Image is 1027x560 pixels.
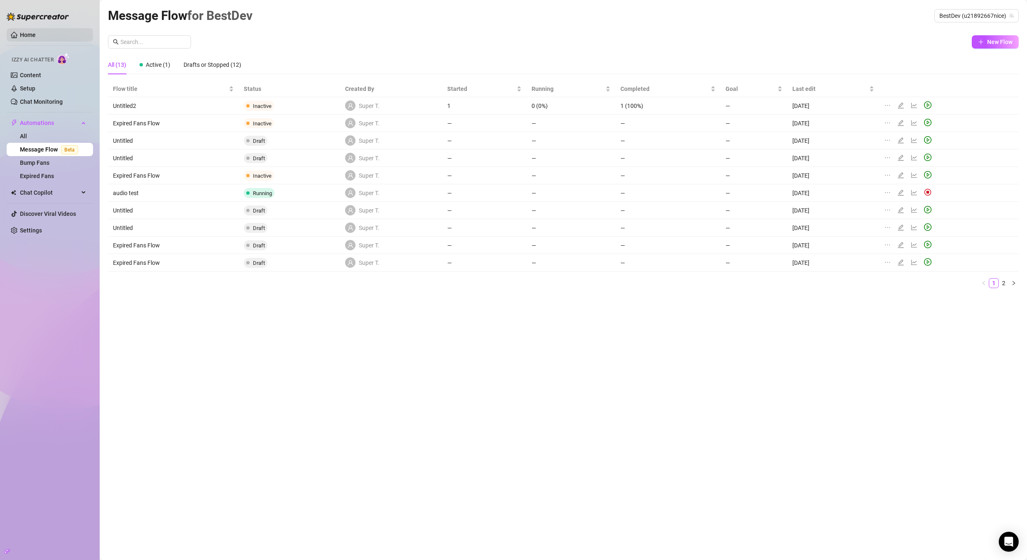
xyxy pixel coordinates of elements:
[11,190,16,196] img: Chat Copilot
[187,8,252,23] span: for BestDev
[615,184,721,202] td: —
[924,241,931,248] span: play-circle
[527,132,615,149] td: —
[721,202,787,219] td: —
[20,146,81,153] a: Message FlowBeta
[359,241,380,250] span: Super T.
[442,219,527,237] td: —
[108,184,239,202] td: audio test
[108,219,239,237] td: Untitled
[897,154,904,161] span: edit
[787,81,879,97] th: Last edit
[442,202,527,219] td: —
[615,167,721,184] td: —
[787,97,879,115] td: [DATE]
[108,149,239,167] td: Untitled
[884,224,891,231] span: ellipsis
[442,149,527,167] td: —
[348,208,353,213] span: user
[253,138,265,144] span: Draft
[979,278,989,288] li: Previous Page
[113,84,227,93] span: Flow title
[359,188,380,198] span: Super T.
[721,167,787,184] td: —
[924,171,931,179] span: play-circle
[924,223,931,231] span: play-circle
[911,137,917,144] span: line-chart
[911,242,917,248] span: line-chart
[239,81,340,97] th: Status
[527,81,615,97] th: Running
[253,190,272,196] span: Running
[897,102,904,109] span: edit
[120,37,186,46] input: Search...
[939,10,1014,22] span: BestDev (u21892667nice)
[787,219,879,237] td: [DATE]
[253,155,265,161] span: Draft
[108,6,252,25] article: Message Flow
[911,259,917,266] span: line-chart
[721,132,787,149] td: —
[348,260,353,266] span: user
[11,120,17,126] span: thunderbolt
[253,103,272,109] span: Inactive
[615,237,721,254] td: —
[897,259,904,266] span: edit
[359,119,380,128] span: Super T.
[884,120,891,126] span: ellipsis
[108,237,239,254] td: Expired Fans Flow
[897,207,904,213] span: edit
[884,189,891,196] span: ellipsis
[1009,278,1019,288] li: Next Page
[359,171,380,180] span: Super T.
[787,115,879,132] td: [DATE]
[787,254,879,271] td: [DATE]
[884,137,891,144] span: ellipsis
[999,278,1009,288] li: 2
[348,225,353,231] span: user
[897,189,904,196] span: edit
[20,133,27,139] a: All
[108,202,239,219] td: Untitled
[792,84,868,93] span: Last edit
[721,149,787,167] td: —
[348,103,353,109] span: user
[615,132,721,149] td: —
[787,167,879,184] td: [DATE]
[7,12,69,21] img: logo-BBDzfeDw.svg
[527,254,615,271] td: —
[615,97,721,115] td: 1 (100%)
[359,136,380,145] span: Super T.
[20,227,42,234] a: Settings
[987,39,1012,45] span: New Flow
[721,184,787,202] td: —
[359,101,380,110] span: Super T.
[787,237,879,254] td: [DATE]
[911,120,917,126] span: line-chart
[442,237,527,254] td: —
[4,548,10,554] span: build
[442,254,527,271] td: —
[924,206,931,213] span: play-circle
[615,202,721,219] td: —
[442,167,527,184] td: —
[359,206,380,215] span: Super T.
[999,532,1019,552] div: Open Intercom Messenger
[884,207,891,213] span: ellipsis
[897,224,904,231] span: edit
[924,119,931,126] span: play-circle
[348,155,353,161] span: user
[527,184,615,202] td: —
[527,149,615,167] td: —
[20,186,79,199] span: Chat Copilot
[20,173,54,179] a: Expired Fans
[348,190,353,196] span: user
[615,81,721,97] th: Completed
[108,254,239,271] td: Expired Fans Flow
[253,173,272,179] span: Inactive
[978,39,984,45] span: plus
[721,219,787,237] td: —
[113,39,119,45] span: search
[253,242,265,249] span: Draft
[721,115,787,132] td: —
